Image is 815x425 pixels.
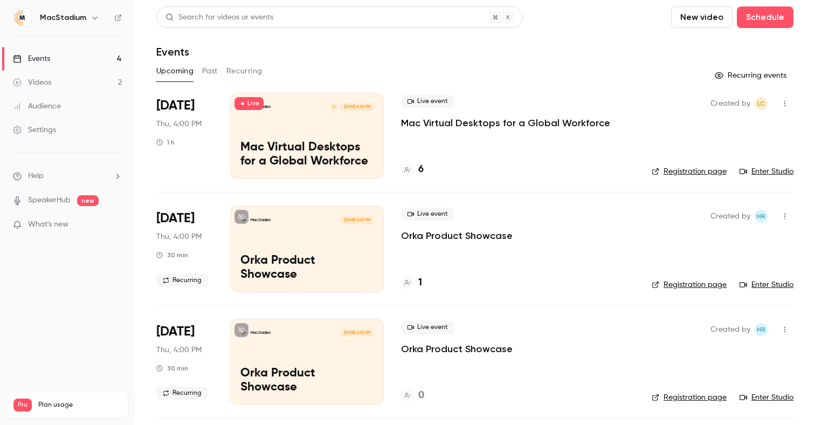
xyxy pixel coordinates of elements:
[710,210,750,223] span: Created by
[240,254,374,282] p: Orka Product Showcase
[13,170,122,182] li: help-dropdown-opener
[156,210,195,227] span: [DATE]
[156,119,202,129] span: Thu, 4:00 PM
[251,217,271,223] p: MacStadium
[755,97,768,110] span: Lauren Cabana
[13,125,56,135] div: Settings
[341,216,373,224] span: [DATE] 4:00 PM
[156,274,208,287] span: Recurring
[652,166,727,177] a: Registration page
[156,93,213,179] div: Sep 18 Thu, 11:00 AM (America/New York)
[341,103,373,111] span: [DATE] 4:00 PM
[418,276,422,290] h4: 1
[757,323,765,336] span: HR
[230,319,384,405] a: Orka Product ShowcaseMacStadium[DATE] 4:00 PMOrka Product Showcase
[401,321,454,334] span: Live event
[757,97,765,110] span: LC
[341,329,373,337] span: [DATE] 4:00 PM
[230,205,384,292] a: Orka Product ShowcaseMacStadium[DATE] 4:00 PMOrka Product Showcase
[13,9,31,26] img: MacStadium
[28,170,44,182] span: Help
[156,63,194,80] button: Upcoming
[28,219,68,230] span: What's new
[737,6,793,28] button: Schedule
[13,77,51,88] div: Videos
[165,12,273,23] div: Search for videos or events
[77,195,99,206] span: new
[652,392,727,403] a: Registration page
[234,97,264,110] span: Live
[13,53,50,64] div: Events
[401,276,422,290] a: 1
[330,102,339,111] div: A
[401,162,424,177] a: 6
[156,231,202,242] span: Thu, 4:00 PM
[109,220,122,230] iframe: Noticeable Trigger
[740,166,793,177] a: Enter Studio
[710,67,793,84] button: Recurring events
[156,387,208,400] span: Recurring
[240,141,374,169] p: Mac Virtual Desktops for a Global Workforce
[401,208,454,221] span: Live event
[156,45,189,58] h1: Events
[202,63,218,80] button: Past
[755,323,768,336] span: Heather Robertson
[652,279,727,290] a: Registration page
[755,210,768,223] span: Heather Robertson
[40,12,86,23] h6: MacStadium
[418,162,424,177] h4: 6
[401,229,513,242] a: Orka Product Showcase
[13,101,61,112] div: Audience
[740,279,793,290] a: Enter Studio
[156,323,195,340] span: [DATE]
[740,392,793,403] a: Enter Studio
[710,97,750,110] span: Created by
[401,95,454,108] span: Live event
[671,6,733,28] button: New video
[28,195,71,206] a: SpeakerHub
[156,251,188,259] div: 30 min
[418,388,424,403] h4: 0
[401,116,610,129] a: Mac Virtual Desktops for a Global Workforce
[710,323,750,336] span: Created by
[13,399,32,412] span: Pro
[240,367,374,395] p: Orka Product Showcase
[156,345,202,355] span: Thu, 4:00 PM
[401,342,513,355] a: Orka Product Showcase
[226,63,263,80] button: Recurring
[401,388,424,403] a: 0
[251,330,271,335] p: MacStadium
[156,319,213,405] div: Oct 9 Thu, 11:00 AM (America/New York)
[156,364,188,373] div: 30 min
[38,401,121,409] span: Plan usage
[757,210,765,223] span: HR
[230,93,384,179] a: Mac Virtual Desktops for a Global WorkforceMacStadiumA[DATE] 4:00 PMMac Virtual Desktops for a Gl...
[156,97,195,114] span: [DATE]
[156,205,213,292] div: Sep 25 Thu, 11:00 AM (America/New York)
[156,138,175,147] div: 1 h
